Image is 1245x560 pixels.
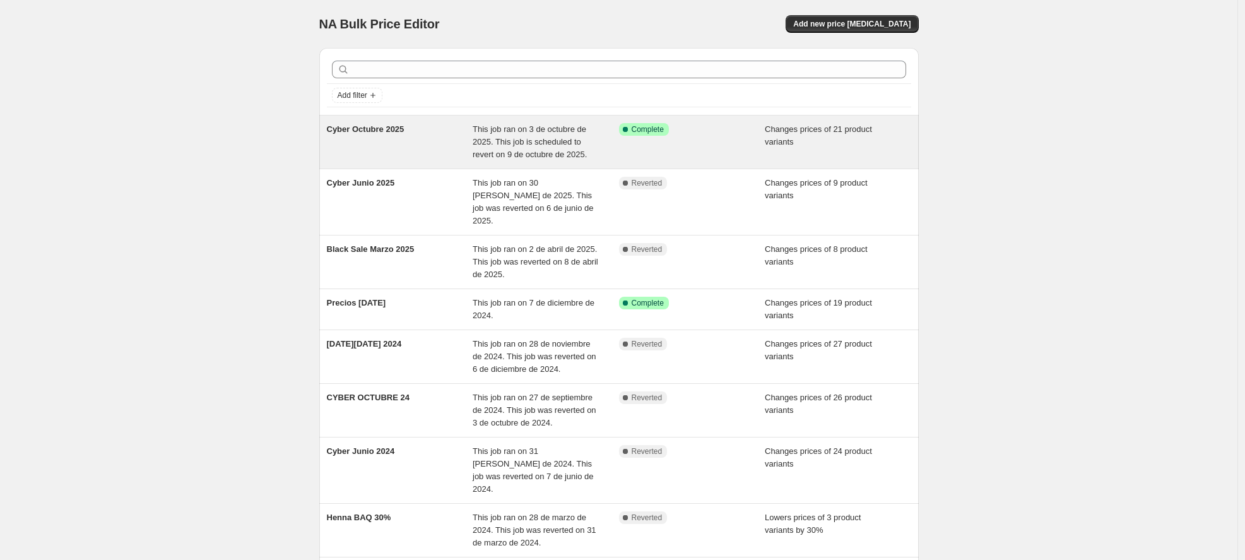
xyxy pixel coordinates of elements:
[332,88,382,103] button: Add filter
[765,446,872,468] span: Changes prices of 24 product variants
[327,513,391,522] span: Henna BAQ 30%
[632,339,663,349] span: Reverted
[327,124,404,134] span: Cyber Octubre 2025
[632,178,663,188] span: Reverted
[473,513,596,547] span: This job ran on 28 de marzo de 2024. This job was reverted on 31 de marzo de 2024.
[765,124,872,146] span: Changes prices of 21 product variants
[473,446,594,494] span: This job ran on 31 [PERSON_NAME] de 2024. This job was reverted on 7 de junio de 2024.
[327,298,386,307] span: Precios [DATE]
[327,393,410,402] span: CYBER OCTUBRE 24
[632,393,663,403] span: Reverted
[765,244,868,266] span: Changes prices of 8 product variants
[473,298,594,320] span: This job ran on 7 de diciembre de 2024.
[327,339,402,349] span: [DATE][DATE] 2024
[473,339,596,374] span: This job ran on 28 de noviembre de 2024. This job was reverted on 6 de diciembre de 2024.
[632,446,663,456] span: Reverted
[632,298,664,308] span: Complete
[765,513,861,535] span: Lowers prices of 3 product variants by 30%
[473,244,598,279] span: This job ran on 2 de abril de 2025. This job was reverted on 8 de abril de 2025.
[473,393,596,427] span: This job ran on 27 de septiembre de 2024. This job was reverted on 3 de octubre de 2024.
[338,90,367,100] span: Add filter
[473,178,594,225] span: This job ran on 30 [PERSON_NAME] de 2025. This job was reverted on 6 de junio de 2025.
[473,124,587,159] span: This job ran on 3 de octubre de 2025. This job is scheduled to revert on 9 de octubre de 2025.
[765,298,872,320] span: Changes prices of 19 product variants
[765,393,872,415] span: Changes prices of 26 product variants
[319,17,440,31] span: NA Bulk Price Editor
[765,339,872,361] span: Changes prices of 27 product variants
[632,513,663,523] span: Reverted
[632,124,664,134] span: Complete
[786,15,918,33] button: Add new price [MEDICAL_DATA]
[327,244,415,254] span: Black Sale Marzo 2025
[327,178,395,188] span: Cyber Junio 2025
[327,446,395,456] span: Cyber Junio 2024
[632,244,663,254] span: Reverted
[793,19,911,29] span: Add new price [MEDICAL_DATA]
[765,178,868,200] span: Changes prices of 9 product variants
